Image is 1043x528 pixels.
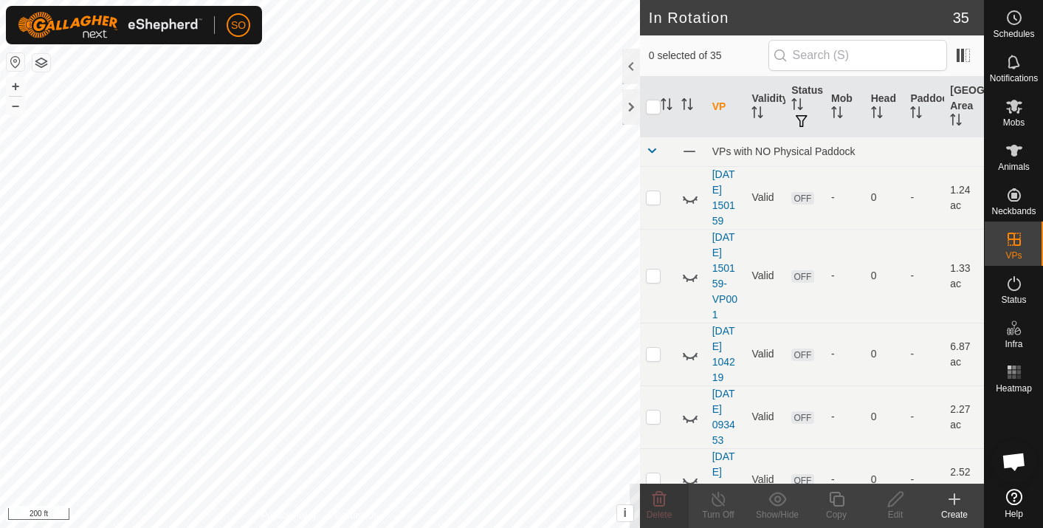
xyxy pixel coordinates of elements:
td: Valid [746,385,785,448]
td: - [904,385,944,448]
th: Head [865,77,905,137]
span: Status [1001,295,1026,304]
p-sorticon: Activate to sort [831,109,843,120]
span: 0 selected of 35 [649,48,768,64]
a: [DATE] 093453 [712,388,735,446]
p-sorticon: Activate to sort [751,109,763,120]
a: [DATE] 150159-VP001 [712,231,737,320]
td: 0 [865,323,905,385]
td: 1.24 ac [944,166,984,229]
span: OFF [791,270,813,283]
span: Schedules [993,30,1034,38]
td: 0 [865,385,905,448]
div: Open chat [992,439,1036,484]
td: 0 [865,166,905,229]
p-sorticon: Activate to sort [910,109,922,120]
a: [DATE] 104219 [712,325,735,383]
input: Search (S) [768,40,947,71]
span: Help [1005,510,1023,518]
div: Show/Hide [748,508,807,521]
td: - [904,166,944,229]
a: [DATE] 150159 [712,168,735,227]
td: - [904,229,944,323]
td: 1.33 ac [944,229,984,323]
div: - [831,346,859,362]
span: 35 [953,7,969,29]
p-sorticon: Activate to sort [950,116,962,128]
span: Delete [647,510,672,520]
td: 0 [865,229,905,323]
td: Valid [746,166,785,229]
img: Gallagher Logo [18,12,202,38]
div: Edit [866,508,925,521]
button: – [7,97,24,114]
span: Notifications [990,74,1038,83]
td: Valid [746,448,785,511]
td: 0 [865,448,905,511]
th: Mob [825,77,865,137]
p-sorticon: Activate to sort [791,100,803,112]
td: - [904,448,944,511]
th: Validity [746,77,785,137]
span: OFF [791,474,813,487]
span: Animals [998,162,1030,171]
p-sorticon: Activate to sort [871,109,883,120]
h2: In Rotation [649,9,953,27]
span: VPs [1005,251,1022,260]
th: Paddock [904,77,944,137]
th: VP [706,77,746,137]
span: OFF [791,411,813,424]
td: 2.52 ac [944,448,984,511]
div: VPs with NO Physical Paddock [712,145,978,157]
span: Neckbands [991,207,1036,216]
a: Help [985,483,1043,524]
div: Turn Off [689,508,748,521]
td: Valid [746,323,785,385]
div: - [831,472,859,487]
td: 6.87 ac [944,323,984,385]
span: OFF [791,349,813,361]
span: SO [231,18,246,33]
div: - [831,190,859,205]
span: Infra [1005,340,1022,349]
div: - [831,409,859,425]
p-sorticon: Activate to sort [661,100,672,112]
span: Mobs [1003,118,1025,127]
span: i [623,507,626,519]
th: [GEOGRAPHIC_DATA] Area [944,77,984,137]
td: - [904,323,944,385]
div: Copy [807,508,866,521]
button: Reset Map [7,53,24,71]
td: Valid [746,229,785,323]
button: Map Layers [32,54,50,72]
p-sorticon: Activate to sort [681,100,693,112]
a: Privacy Policy [261,509,317,522]
span: OFF [791,192,813,205]
a: [DATE] 093608 [712,450,735,509]
div: - [831,268,859,284]
span: Heatmap [996,384,1032,393]
div: Create [925,508,984,521]
th: Status [785,77,825,137]
a: Contact Us [334,509,378,522]
td: 2.27 ac [944,385,984,448]
button: + [7,78,24,95]
button: i [617,505,633,521]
